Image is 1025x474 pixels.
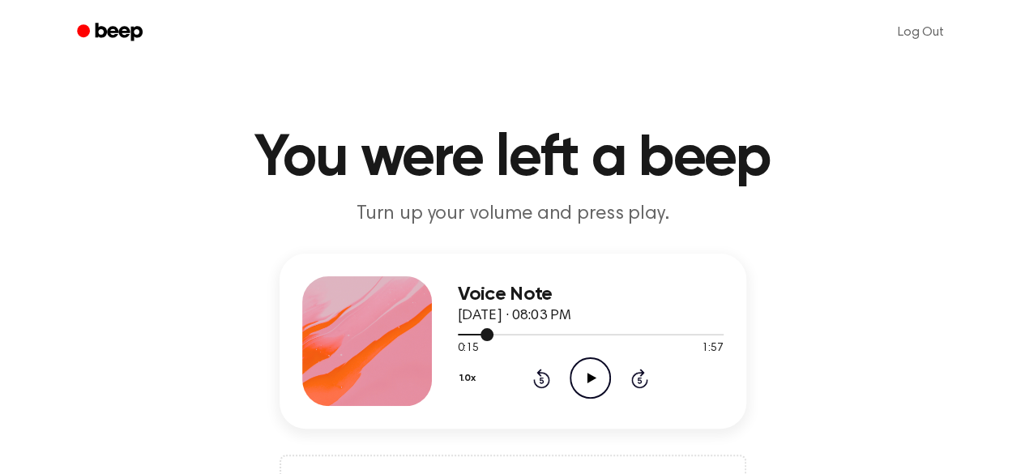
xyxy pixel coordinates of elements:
p: Turn up your volume and press play. [202,201,824,228]
span: 1:57 [702,340,723,357]
span: [DATE] · 08:03 PM [458,309,571,323]
span: 0:15 [458,340,479,357]
a: Beep [66,17,157,49]
h3: Voice Note [458,284,724,305]
button: 1.0x [458,365,482,392]
h1: You were left a beep [98,130,928,188]
a: Log Out [882,13,960,52]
